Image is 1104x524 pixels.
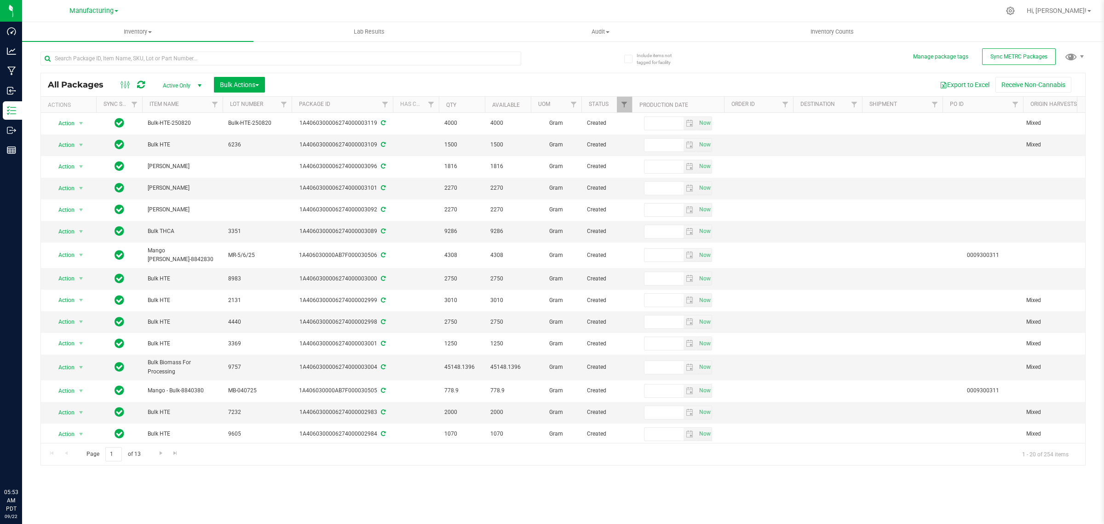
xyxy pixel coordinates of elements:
[148,227,217,236] span: Bulk THCA
[148,140,217,149] span: Bulk HTE
[490,162,525,171] span: 1816
[587,227,627,236] span: Created
[697,384,713,397] span: Set Current date
[228,119,286,128] span: Bulk-HTE-250820
[934,77,995,93] button: Export to Excel
[148,119,217,128] span: Bulk-HTE-250820
[228,318,286,326] span: 4440
[490,140,525,149] span: 1500
[639,102,688,108] a: Production Date
[697,203,713,216] span: Set Current date
[995,77,1071,93] button: Receive Non-Cannabis
[587,274,627,283] span: Created
[444,162,479,171] span: 1816
[148,296,217,305] span: Bulk HTE
[536,274,576,283] span: Gram
[169,447,182,460] a: Go to the last page
[587,408,627,417] span: Created
[490,119,525,128] span: 4000
[379,228,385,234] span: Sync from Compliance System
[50,406,75,419] span: Action
[587,119,627,128] span: Created
[115,249,124,262] span: In Sync
[148,358,217,376] span: Bulk Biomass For Processing
[696,272,712,285] span: select
[379,387,385,394] span: Sync from Compliance System
[913,53,968,61] button: Manage package tags
[1027,7,1087,14] span: Hi, [PERSON_NAME]!
[485,28,716,36] span: Audit
[587,430,627,438] span: Created
[696,249,712,262] span: select
[536,227,576,236] span: Gram
[444,184,479,192] span: 2270
[444,227,479,236] span: 9286
[115,272,124,285] span: In Sync
[696,337,712,350] span: select
[379,364,385,370] span: Sync from Compliance System
[490,227,525,236] span: 9286
[731,101,755,107] a: Order Id
[684,182,697,195] span: select
[587,296,627,305] span: Created
[105,447,122,461] input: 1
[536,119,576,128] span: Gram
[50,249,75,262] span: Action
[536,184,576,192] span: Gram
[9,450,37,478] iframe: Resource center
[696,139,712,151] span: select
[684,204,697,216] span: select
[48,80,113,90] span: All Packages
[490,339,525,348] span: 1250
[75,428,87,441] span: select
[228,251,286,260] span: MR-5/6/25
[982,48,1056,65] button: Sync METRC Packages
[228,339,286,348] span: 3369
[587,386,627,395] span: Created
[127,97,142,112] a: Filter
[684,337,697,350] span: select
[115,406,124,419] span: In Sync
[696,428,712,441] span: select
[50,182,75,195] span: Action
[50,337,75,350] span: Action
[48,102,92,108] div: Actions
[684,160,697,173] span: select
[75,361,87,374] span: select
[290,227,394,236] div: 1A4060300006274000003089
[115,384,124,397] span: In Sync
[800,101,835,107] a: Destination
[536,251,576,260] span: Gram
[75,384,87,397] span: select
[444,430,479,438] span: 1070
[4,513,18,520] p: 09/22
[50,225,75,238] span: Action
[684,117,697,130] span: select
[697,406,713,419] span: Set Current date
[444,339,479,348] span: 1250
[4,488,18,513] p: 05:53 AM PDT
[696,160,712,173] span: select
[290,318,394,326] div: 1A4060300006274000002998
[228,386,286,395] span: MB-040725
[697,315,713,329] span: Set Current date
[22,22,253,41] a: Inventory
[444,408,479,417] span: 2000
[290,251,394,260] div: 1A406030000AB7F000030506
[75,182,87,195] span: select
[75,294,87,307] span: select
[214,77,265,93] button: Bulk Actions
[444,318,479,326] span: 2750
[444,363,479,372] span: 45148.1396
[536,430,576,438] span: Gram
[536,296,576,305] span: Gram
[154,447,167,460] a: Go to the next page
[207,97,223,112] a: Filter
[290,119,394,128] div: 1A4060300006274000003119
[587,318,627,326] span: Created
[228,140,286,149] span: 6236
[684,384,697,397] span: select
[967,252,999,258] a: 0009300311
[536,162,576,171] span: Gram
[379,275,385,282] span: Sync from Compliance System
